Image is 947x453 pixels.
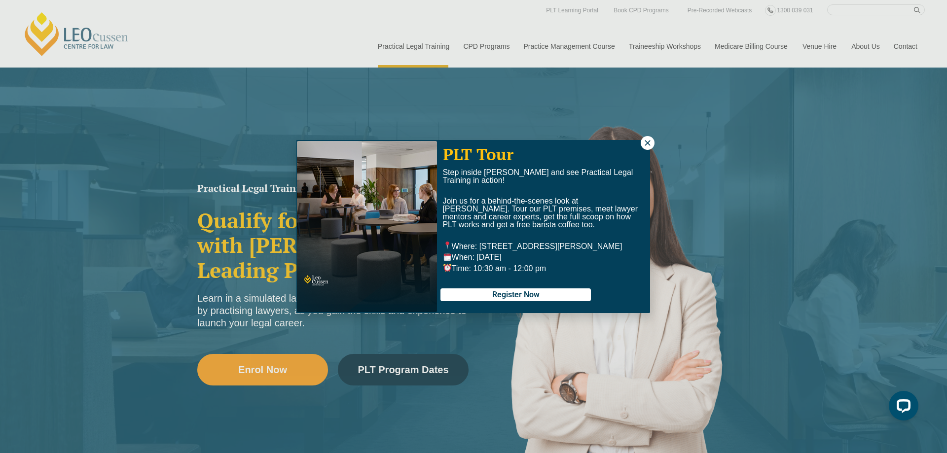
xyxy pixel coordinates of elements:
span: Step inside [PERSON_NAME] and see Practical Legal Training in action! [442,168,633,184]
span: PLT Tour [443,143,513,165]
span: Where: [STREET_ADDRESS][PERSON_NAME] [442,242,622,250]
span: Join us for a behind-the-scenes look at [PERSON_NAME]. Tour our PLT premises, meet lawyer mentors... [442,197,638,229]
iframe: LiveChat chat widget [881,387,922,428]
span: When: [DATE] [442,253,501,261]
img: students at tables talking to each other [297,141,437,312]
img: 🗓️ [443,253,451,261]
span: Time: 10:30 am - 12:00 pm [442,264,546,273]
button: Register Now [440,288,591,301]
img: 📍 [443,242,451,249]
img: ⏰ [443,264,451,272]
button: Close [641,136,655,150]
